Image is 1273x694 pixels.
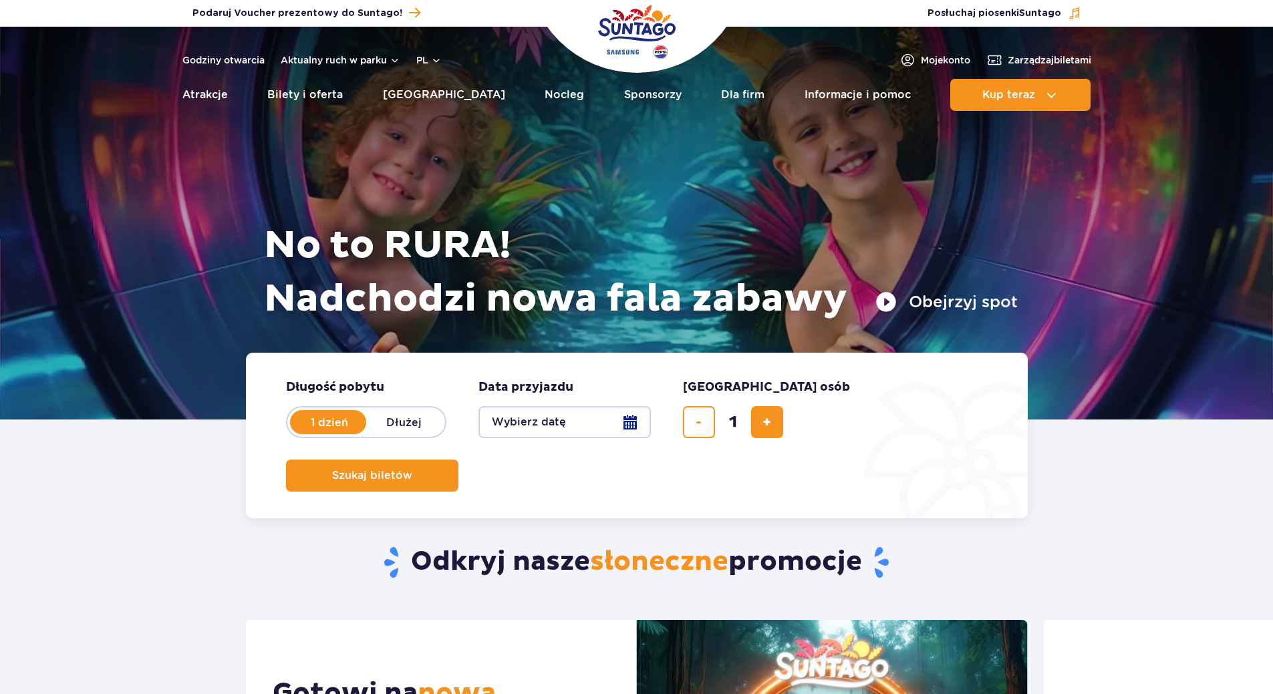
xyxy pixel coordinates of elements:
[717,406,749,438] input: liczba biletów
[805,79,911,111] a: Informacje i pomoc
[590,545,728,578] span: słoneczne
[245,545,1028,580] h2: Odkryj nasze promocje
[875,291,1018,313] button: Obejrzyj spot
[1008,53,1091,67] span: Zarządzaj biletami
[332,470,412,482] span: Szukaj biletów
[478,379,573,395] span: Data przyjazdu
[192,7,402,20] span: Podaruj Voucher prezentowy do Suntago!
[267,79,343,111] a: Bilety i oferta
[683,379,850,395] span: [GEOGRAPHIC_DATA] osób
[751,406,783,438] button: dodaj bilet
[246,353,1028,518] form: Planowanie wizyty w Park of Poland
[286,460,458,492] button: Szukaj biletów
[1019,9,1061,18] span: Suntago
[721,79,764,111] a: Dla firm
[286,379,384,395] span: Długość pobytu
[950,79,1091,111] button: Kup teraz
[683,406,715,438] button: usuń bilet
[416,53,442,67] button: pl
[281,55,400,65] button: Aktualny ruch w parku
[986,52,1091,68] a: Zarządzajbiletami
[478,406,651,438] button: Wybierz datę
[921,53,970,67] span: Moje konto
[928,7,1081,20] button: Posłuchaj piosenkiSuntago
[624,79,682,111] a: Sponsorzy
[366,408,442,436] label: Dłużej
[545,79,584,111] a: Nocleg
[928,7,1061,20] span: Posłuchaj piosenki
[182,53,265,67] a: Godziny otwarcia
[982,89,1035,101] span: Kup teraz
[192,4,420,22] a: Podaruj Voucher prezentowy do Suntago!
[182,79,228,111] a: Atrakcje
[264,219,1018,326] h1: No to RURA! Nadchodzi nowa fala zabawy
[383,79,505,111] a: [GEOGRAPHIC_DATA]
[291,408,368,436] label: 1 dzień
[899,52,970,68] a: Mojekonto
